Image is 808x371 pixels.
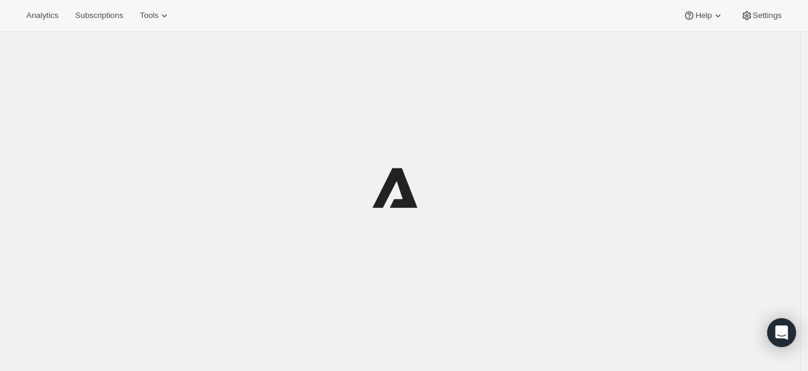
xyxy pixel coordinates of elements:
[734,7,789,24] button: Settings
[767,318,796,347] div: Open Intercom Messenger
[133,7,178,24] button: Tools
[676,7,731,24] button: Help
[140,11,158,20] span: Tools
[68,7,130,24] button: Subscriptions
[26,11,58,20] span: Analytics
[19,7,65,24] button: Analytics
[753,11,782,20] span: Settings
[695,11,711,20] span: Help
[75,11,123,20] span: Subscriptions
